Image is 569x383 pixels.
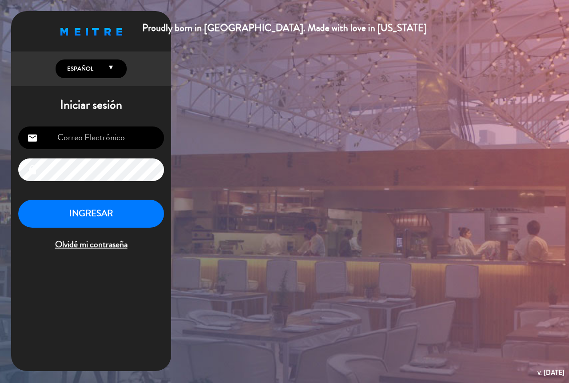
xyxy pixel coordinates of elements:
input: Correo Electrónico [18,126,164,149]
span: Olvidé mi contraseña [18,237,164,252]
div: v. [DATE] [537,367,565,379]
i: lock [27,165,38,175]
button: INGRESAR [18,200,164,228]
i: email [27,133,38,143]
span: Español [65,64,93,73]
h1: Iniciar sesión [11,98,171,113]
